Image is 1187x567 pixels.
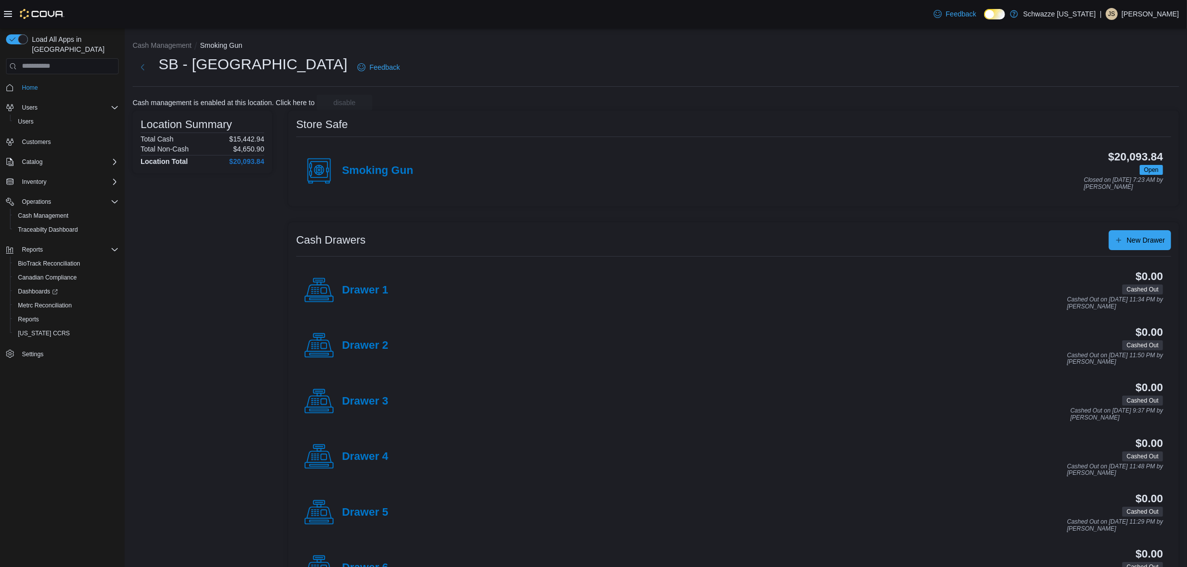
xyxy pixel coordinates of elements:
button: New Drawer [1109,230,1171,250]
h3: $20,093.84 [1108,151,1163,163]
span: Cash Management [14,210,119,222]
button: Users [10,115,123,129]
span: [US_STATE] CCRS [18,329,70,337]
span: Cashed Out [1127,341,1159,350]
span: Settings [22,350,43,358]
a: Customers [18,136,55,148]
h4: Drawer 5 [342,506,388,519]
p: Cash management is enabled at this location. Click here to [133,99,315,107]
p: $15,442.94 [229,135,264,143]
span: BioTrack Reconciliation [14,258,119,270]
span: Reports [18,315,39,323]
h4: Drawer 2 [342,339,388,352]
a: Dashboards [10,284,123,298]
h3: $0.00 [1136,382,1163,394]
h3: $0.00 [1136,326,1163,338]
h3: $0.00 [1136,493,1163,505]
span: Cashed Out [1122,340,1163,350]
span: Open [1140,165,1163,175]
span: Users [14,116,119,128]
h6: Total Non-Cash [141,145,189,153]
span: Reports [14,313,119,325]
span: Traceabilty Dashboard [18,226,78,234]
a: Traceabilty Dashboard [14,224,82,236]
span: New Drawer [1127,235,1165,245]
p: [PERSON_NAME] [1122,8,1179,20]
span: Metrc Reconciliation [18,301,72,309]
span: Home [22,84,38,92]
h3: Location Summary [141,119,232,131]
img: Cova [20,9,64,19]
p: Closed on [DATE] 7:23 AM by [PERSON_NAME] [1084,177,1163,190]
a: Feedback [930,4,980,24]
span: Users [22,104,37,112]
a: Feedback [353,57,404,77]
h4: Smoking Gun [342,164,413,177]
button: Reports [2,243,123,257]
span: Users [18,118,33,126]
button: Canadian Compliance [10,271,123,284]
a: Metrc Reconciliation [14,299,76,311]
input: Dark Mode [984,9,1005,19]
h6: Total Cash [141,135,173,143]
span: Catalog [18,156,119,168]
a: Cash Management [14,210,72,222]
span: Reports [18,244,119,256]
span: Washington CCRS [14,327,119,339]
button: BioTrack Reconciliation [10,257,123,271]
span: BioTrack Reconciliation [18,260,80,268]
span: Settings [18,347,119,360]
button: disable [317,95,372,111]
span: Feedback [946,9,976,19]
span: Load All Apps in [GEOGRAPHIC_DATA] [28,34,119,54]
a: [US_STATE] CCRS [14,327,74,339]
p: | [1100,8,1102,20]
button: Users [18,102,41,114]
button: Catalog [18,156,46,168]
button: Traceabilty Dashboard [10,223,123,237]
span: JS [1108,8,1115,20]
h4: Drawer 4 [342,450,388,463]
span: Cashed Out [1127,452,1159,461]
nav: An example of EuiBreadcrumbs [133,40,1179,52]
span: Cashed Out [1122,507,1163,517]
button: Operations [18,196,55,208]
button: Inventory [18,176,50,188]
p: Cashed Out on [DATE] 9:37 PM by [PERSON_NAME] [1070,408,1163,421]
a: BioTrack Reconciliation [14,258,84,270]
button: Customers [2,135,123,149]
button: Cash Management [10,209,123,223]
span: Cashed Out [1122,396,1163,406]
span: Cashed Out [1122,451,1163,461]
button: Next [133,57,153,77]
p: $4,650.90 [233,145,264,153]
span: Operations [22,198,51,206]
h3: Cash Drawers [296,234,365,246]
button: [US_STATE] CCRS [10,326,123,340]
p: Cashed Out on [DATE] 11:34 PM by [PERSON_NAME] [1067,296,1163,310]
span: Canadian Compliance [18,274,77,282]
span: Cash Management [18,212,68,220]
button: Metrc Reconciliation [10,298,123,312]
span: Traceabilty Dashboard [14,224,119,236]
span: Catalog [22,158,42,166]
h3: $0.00 [1136,548,1163,560]
button: Smoking Gun [200,41,242,49]
h4: $20,093.84 [229,157,264,165]
span: Feedback [369,62,400,72]
span: Cashed Out [1127,285,1159,294]
span: Dashboards [18,287,58,295]
button: Settings [2,346,123,361]
span: Reports [22,246,43,254]
a: Settings [18,348,47,360]
div: Jeffrey Stephens [1106,8,1118,20]
span: Dashboards [14,285,119,297]
a: Reports [14,313,43,325]
nav: Complex example [6,76,119,387]
span: Open [1144,165,1159,174]
span: Cashed Out [1127,396,1159,405]
p: Cashed Out on [DATE] 11:29 PM by [PERSON_NAME] [1067,519,1163,532]
h4: Location Total [141,157,188,165]
button: Operations [2,195,123,209]
span: Canadian Compliance [14,272,119,283]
